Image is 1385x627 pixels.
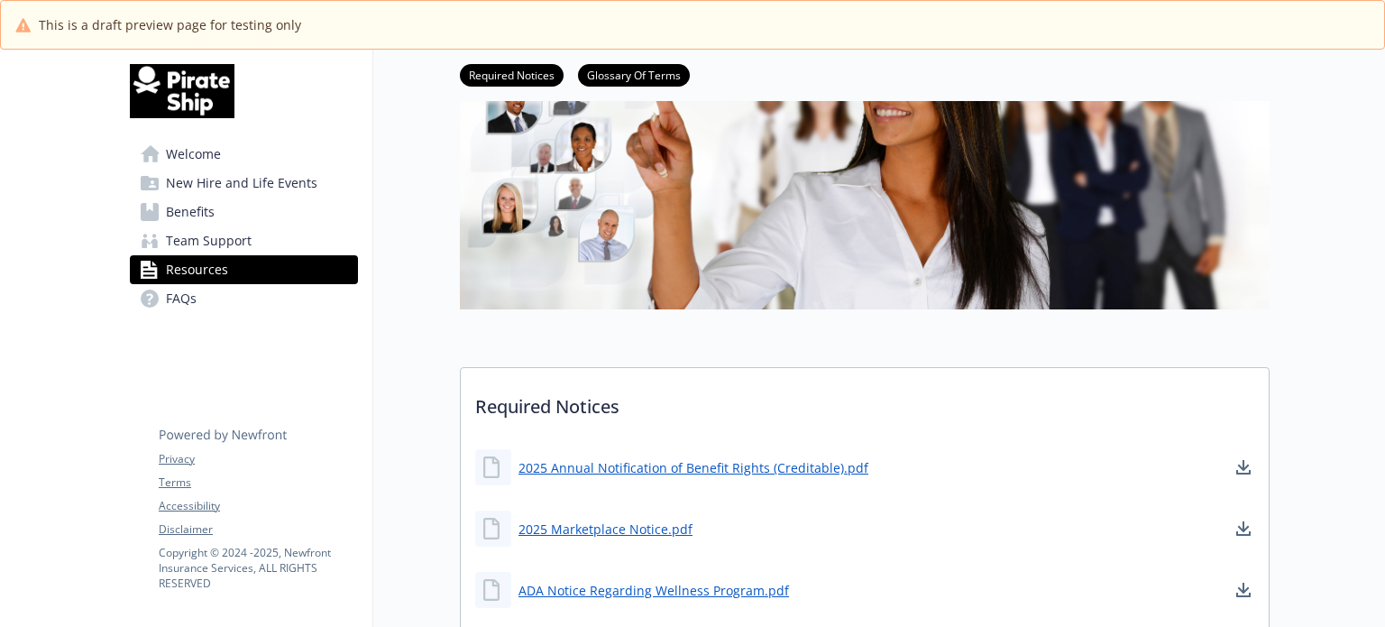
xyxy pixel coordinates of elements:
[159,451,357,467] a: Privacy
[159,521,357,538] a: Disclaimer
[39,15,301,34] span: This is a draft preview page for testing only
[166,140,221,169] span: Welcome
[1233,579,1254,601] a: download document
[130,255,358,284] a: Resources
[130,284,358,313] a: FAQs
[578,66,690,83] a: Glossary Of Terms
[130,198,358,226] a: Benefits
[518,581,789,600] a: ADA Notice Regarding Wellness Program.pdf
[130,169,358,198] a: New Hire and Life Events
[159,545,357,591] p: Copyright © 2024 - 2025 , Newfront Insurance Services, ALL RIGHTS RESERVED
[159,475,357,491] a: Terms
[460,66,564,83] a: Required Notices
[130,226,358,255] a: Team Support
[1233,518,1254,539] a: download document
[159,498,357,514] a: Accessibility
[130,140,358,169] a: Welcome
[166,169,317,198] span: New Hire and Life Events
[166,255,228,284] span: Resources
[518,458,868,477] a: 2025 Annual Notification of Benefit Rights (Creditable).pdf
[166,226,252,255] span: Team Support
[1233,456,1254,478] a: download document
[166,198,215,226] span: Benefits
[166,284,197,313] span: FAQs
[518,520,692,539] a: 2025 Marketplace Notice.pdf
[461,368,1269,435] p: Required Notices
